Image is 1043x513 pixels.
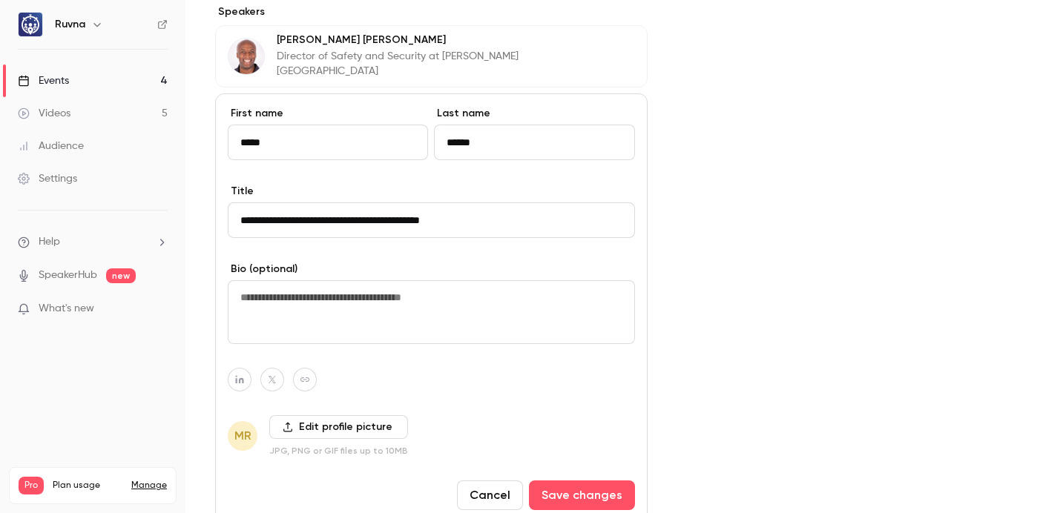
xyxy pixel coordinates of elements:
[228,262,635,277] label: Bio (optional)
[106,268,136,283] span: new
[19,13,42,36] img: Ruvna
[39,301,94,317] span: What's new
[529,480,635,510] button: Save changes
[131,480,167,492] a: Manage
[19,477,44,494] span: Pro
[215,4,648,19] label: Speakers
[228,184,635,199] label: Title
[18,234,168,250] li: help-dropdown-opener
[18,73,69,88] div: Events
[18,171,77,186] div: Settings
[150,302,168,316] iframe: Noticeable Trigger
[434,106,634,121] label: Last name
[215,25,648,87] div: Robbie Wright[PERSON_NAME] [PERSON_NAME]Director of Safety and Security at [PERSON_NAME][GEOGRAPH...
[234,427,251,445] span: MR
[55,17,85,32] h6: Ruvna
[277,49,551,79] p: Director of Safety and Security at [PERSON_NAME][GEOGRAPHIC_DATA]
[277,33,551,47] p: [PERSON_NAME] [PERSON_NAME]
[39,234,60,250] span: Help
[18,139,84,153] div: Audience
[18,106,70,121] div: Videos
[228,106,428,121] label: First name
[53,480,122,492] span: Plan usage
[269,445,408,457] p: JPG, PNG or GIF files up to 10MB
[39,268,97,283] a: SpeakerHub
[457,480,523,510] button: Cancel
[269,415,408,439] label: Edit profile picture
[228,39,264,74] img: Robbie Wright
